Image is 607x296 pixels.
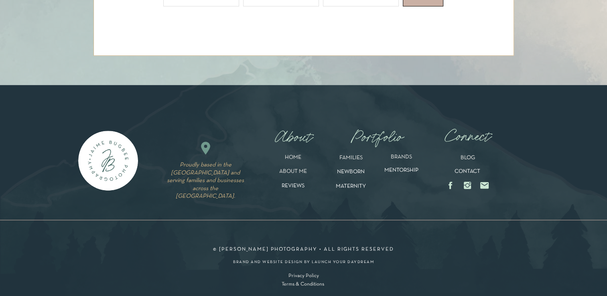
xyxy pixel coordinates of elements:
[323,183,379,193] a: MATERNITY
[331,169,372,178] a: NEWBORN
[266,183,321,193] a: REVIEWS
[282,282,326,290] a: Terms & Conditions
[378,154,425,167] a: BRANDS
[343,129,411,145] nav: Portfolio
[266,169,321,178] a: ABOUT ME
[167,162,244,199] i: Proudly based in the [GEOGRAPHIC_DATA] and serving families and businesses across the [GEOGRAPHIC...
[376,167,427,180] a: MENTORSHIP
[447,155,487,165] a: BLOG
[158,247,449,252] p: © [PERSON_NAME] PHOTOGRAPHY • all rights reserved
[442,126,493,142] a: Connect
[447,169,488,176] a: CONTACT
[158,260,449,266] a: brand and website design by launch your daydream
[266,129,321,145] nav: About
[281,274,327,282] a: Privacy Policy
[331,155,371,164] a: FAMILIES
[266,155,321,164] a: HOME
